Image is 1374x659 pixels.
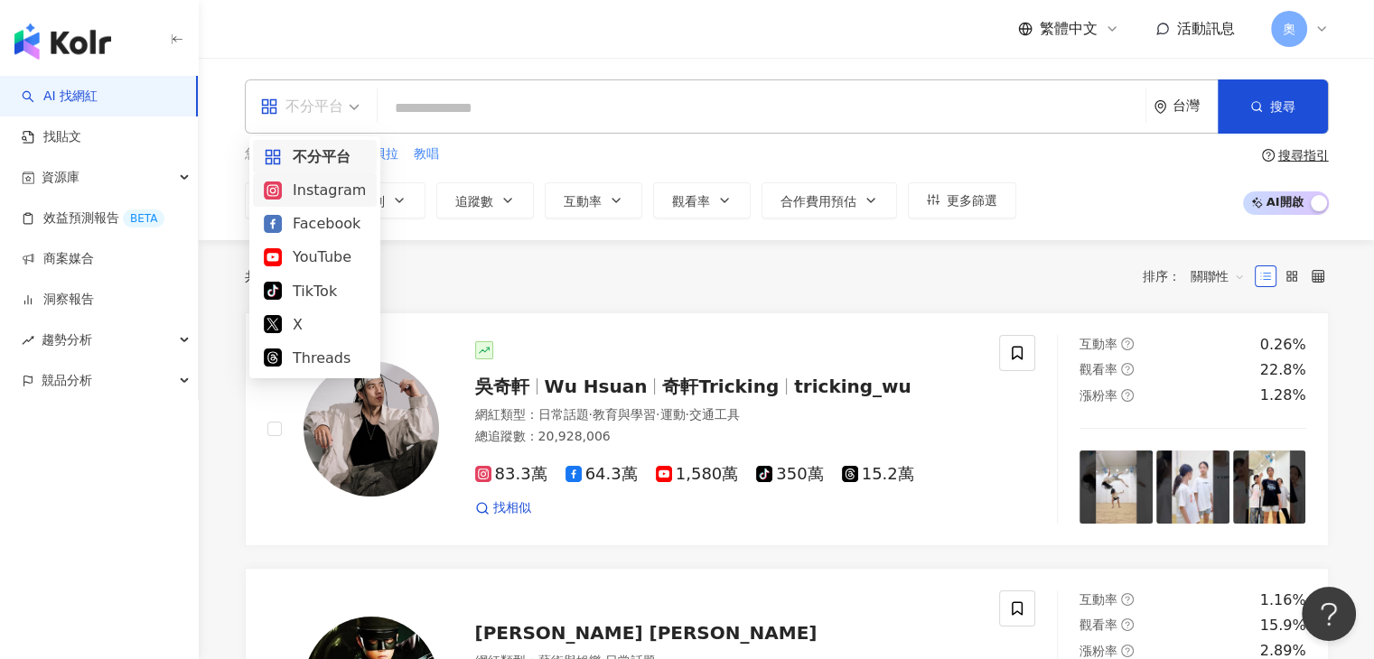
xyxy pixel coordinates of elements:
[245,269,330,283] div: 共 筆
[22,334,34,347] span: rise
[1233,450,1306,524] img: post-image
[245,145,333,163] span: 您可能感興趣：
[22,209,164,227] a: 效益預測報告BETA
[475,465,547,484] span: 83.3萬
[1121,338,1134,350] span: question-circle
[1121,618,1134,631] span: question-circle
[689,407,740,422] span: 交通工具
[656,465,739,484] span: 1,580萬
[656,407,659,422] span: ·
[475,406,978,424] div: 網紅類型 ：
[1121,645,1134,657] span: question-circle
[593,407,656,422] span: 教育與學習
[1080,337,1117,351] span: 互動率
[304,361,439,497] img: KOL Avatar
[1080,362,1117,376] span: 觀看率
[414,145,439,163] span: 教唱
[842,465,914,484] span: 15.2萬
[1080,388,1117,403] span: 漲粉率
[1278,148,1329,162] div: 搜尋指引
[908,182,1016,218] button: 更多篩選
[264,145,366,168] div: 不分平台
[653,182,751,218] button: 觀看率
[1080,592,1117,607] span: 互動率
[1080,644,1117,658] span: 漲粉率
[22,250,94,268] a: 商案媒合
[436,182,534,218] button: 追蹤數
[564,194,602,209] span: 互動率
[42,320,92,360] span: 趨勢分析
[493,499,531,517] span: 找相似
[1302,587,1356,641] iframe: Help Scout Beacon - Open
[245,312,1329,546] a: KOL Avatar吳奇軒Wu Hsuan奇軒Trickingtricking_wu網紅類型：日常話題·教育與學習·運動·交通工具總追蹤數：20,928,00683.3萬64.3萬1,580萬3...
[685,407,688,422] span: ·
[1262,149,1275,162] span: question-circle
[1283,19,1295,39] span: 奧
[794,376,911,397] span: tricking_wu
[475,376,529,397] span: 吳奇軒
[1121,389,1134,402] span: question-circle
[538,407,589,422] span: 日常話題
[1260,385,1306,405] div: 1.28%
[22,88,98,106] a: searchAI 找網紅
[475,622,818,644] span: [PERSON_NAME] [PERSON_NAME]
[264,313,366,336] div: X
[1121,363,1134,376] span: question-circle
[756,465,823,484] span: 350萬
[1121,593,1134,606] span: question-circle
[413,144,440,164] button: 教唱
[1270,99,1295,114] span: 搜尋
[341,182,425,218] button: 性別
[762,182,897,218] button: 合作費用預估
[264,347,366,369] div: Threads
[947,193,997,208] span: 更多篩選
[245,182,330,218] button: 類型
[475,428,978,446] div: 總追蹤數 ： 20,928,006
[260,97,278,116] span: appstore
[1260,360,1306,380] div: 22.8%
[1218,79,1328,134] button: 搜尋
[22,291,94,309] a: 洞察報告
[1260,590,1306,610] div: 1.16%
[662,376,779,397] span: 奇軒Tricking
[1080,450,1153,524] img: post-image
[672,194,710,209] span: 觀看率
[1173,98,1218,114] div: 台灣
[14,23,111,60] img: logo
[1154,100,1167,114] span: environment
[1191,262,1245,291] span: 關聯性
[545,376,648,397] span: Wu Hsuan
[1143,262,1255,291] div: 排序：
[589,407,593,422] span: ·
[1177,20,1235,37] span: 活動訊息
[565,465,638,484] span: 64.3萬
[780,194,856,209] span: 合作費用預估
[42,157,79,198] span: 資源庫
[264,212,366,235] div: Facebook
[42,360,92,401] span: 競品分析
[1080,617,1117,632] span: 觀看率
[545,182,642,218] button: 互動率
[264,179,366,201] div: Instagram
[455,194,493,209] span: 追蹤數
[475,499,531,517] a: 找相似
[1260,335,1306,355] div: 0.26%
[260,92,343,121] div: 不分平台
[1156,450,1229,524] img: post-image
[1260,616,1306,636] div: 15.9%
[22,128,81,146] a: 找貼文
[659,407,685,422] span: 運動
[264,148,282,166] span: appstore
[264,280,366,302] div: TikTok
[1040,19,1098,39] span: 繁體中文
[264,246,366,268] div: YouTube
